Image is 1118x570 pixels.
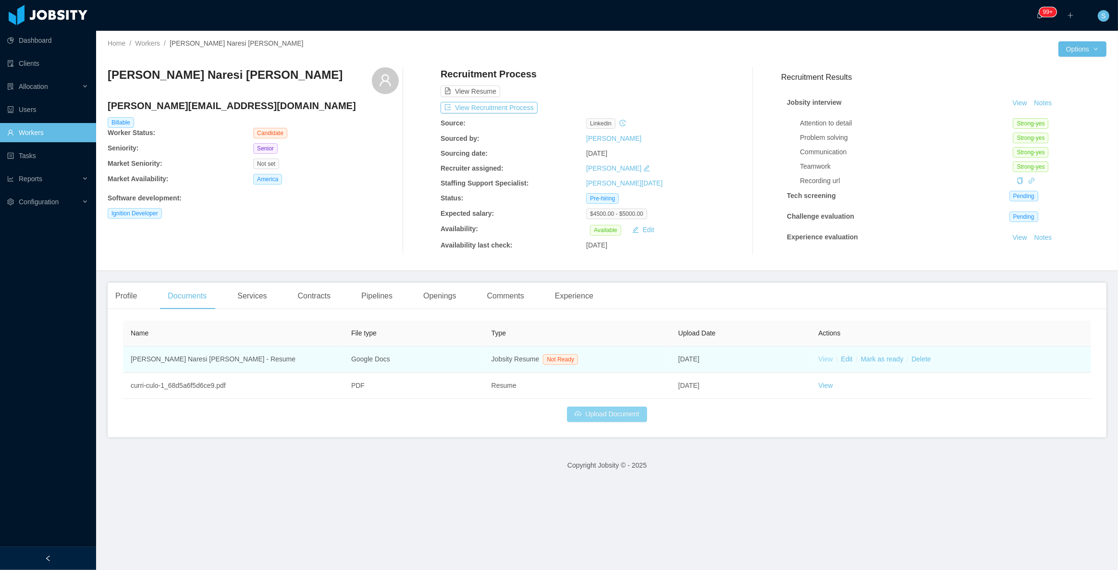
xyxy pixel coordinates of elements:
div: Comments [479,283,532,310]
h3: [PERSON_NAME] Naresi [PERSON_NAME] [108,67,343,83]
a: [PERSON_NAME] [586,164,641,172]
strong: Tech screening [787,192,836,199]
a: icon: userWorkers [7,123,88,142]
span: Not set [253,159,279,169]
span: Allocation [19,83,48,90]
a: icon: auditClients [7,54,88,73]
span: Resume [491,382,516,389]
button: Notes [1031,254,1056,266]
button: icon: exportView Recruitment Process [441,102,538,113]
div: Profile [108,283,145,310]
td: curri-culo-1_68d5a6f5d6ce9.pdf [123,373,344,399]
span: Name [131,329,148,337]
span: Upload Date [678,329,716,337]
footer: Copyright Jobsity © - 2025 [96,449,1118,482]
div: Attention to detail [800,118,1013,128]
b: Staffing Support Specialist: [441,179,529,187]
b: Availability: [441,225,478,233]
span: Type [491,329,506,337]
span: Senior [253,143,278,154]
i: icon: setting [7,198,14,205]
a: View [818,382,833,389]
i: icon: plus [1067,12,1074,19]
span: Pending [1009,211,1038,222]
a: Mark as ready [861,355,904,363]
span: Pre-hiring [586,193,619,204]
i: icon: solution [7,83,14,90]
b: Market Seniority: [108,160,162,167]
span: [DATE] [678,355,700,363]
a: Edit [841,355,853,363]
b: Software development : [108,194,182,202]
i: icon: bell [1036,12,1043,19]
span: Pending [1009,191,1038,201]
button: Optionsicon: down [1058,41,1106,57]
a: icon: exportView Recruitment Process [441,104,538,112]
a: [PERSON_NAME][DATE] [586,179,663,187]
a: icon: profileTasks [7,146,88,165]
a: icon: file-textView Resume [441,87,500,95]
span: Candidate [253,128,287,138]
span: Billable [108,117,134,128]
button: icon: file-textView Resume [441,86,500,97]
b: Availability last check: [441,241,513,249]
b: Source: [441,119,466,127]
span: Not Ready [543,354,578,365]
b: Sourced by: [441,135,479,142]
td: PDF [344,373,484,399]
td: Google Docs [344,347,484,373]
span: America [253,174,282,185]
span: File type [351,329,377,337]
strong: Experience evaluation [787,233,858,241]
div: Pipelines [354,283,400,310]
span: [DATE] [586,241,607,249]
div: Communication [800,147,1013,157]
div: Documents [160,283,214,310]
button: icon: cloud-uploadUpload Document [567,407,647,422]
div: Openings [416,283,464,310]
div: Recording url [800,176,1013,186]
a: Delete [911,355,931,363]
span: linkedin [586,118,615,129]
span: [DATE] [586,149,607,157]
span: Reports [19,175,42,183]
span: Strong-yes [1013,161,1048,172]
span: / [164,39,166,47]
strong: Challenge evaluation [787,212,854,220]
h4: [PERSON_NAME][EMAIL_ADDRESS][DOMAIN_NAME] [108,99,399,112]
b: Seniority: [108,144,139,152]
a: icon: robotUsers [7,100,88,119]
div: Copy [1017,176,1023,186]
b: Worker Status: [108,129,155,136]
b: Status: [441,194,463,202]
i: icon: history [619,120,626,126]
button: icon: editEdit [628,224,658,235]
span: [PERSON_NAME] Naresi [PERSON_NAME] [170,39,304,47]
span: S [1101,10,1106,22]
div: Teamwork [800,161,1013,172]
a: Workers [135,39,160,47]
i: icon: user [379,74,392,87]
b: Sourcing date: [441,149,488,157]
a: [PERSON_NAME] [586,135,641,142]
button: Notes [1031,98,1056,109]
div: Experience [547,283,601,310]
span: Strong-yes [1013,147,1048,158]
span: Ignition Developer [108,208,162,219]
a: View [1009,99,1031,107]
i: icon: edit [643,165,650,172]
strong: Jobsity interview [787,99,842,106]
div: Contracts [290,283,338,310]
td: [PERSON_NAME] Naresi [PERSON_NAME] - Resume [123,347,344,373]
a: icon: pie-chartDashboard [7,31,88,50]
a: icon: link [1028,177,1035,185]
span: Strong-yes [1013,133,1048,143]
a: View [818,355,833,363]
div: Problem solving [800,133,1013,143]
span: Jobsity Resume [491,355,540,363]
button: Notes [1031,232,1056,244]
div: Services [230,283,274,310]
sup: 1208 [1039,7,1057,17]
span: Strong-yes [1013,118,1048,129]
